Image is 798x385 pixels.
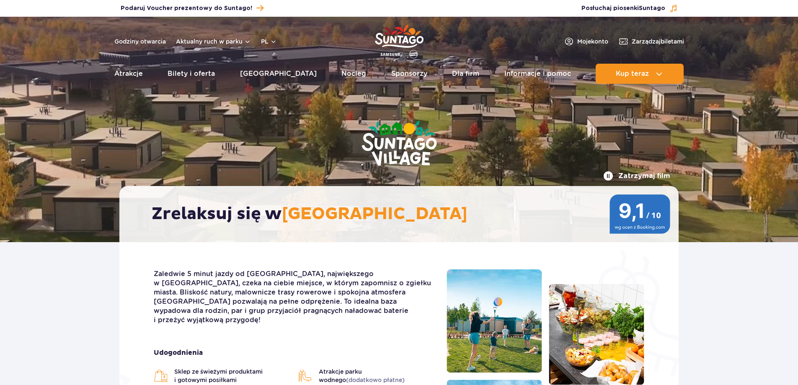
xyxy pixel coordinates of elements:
a: Zarządzajbiletami [618,36,684,47]
span: [GEOGRAPHIC_DATA] [282,204,467,225]
a: [GEOGRAPHIC_DATA] [240,64,317,84]
a: Atrakcje [114,64,143,84]
a: Sponsorzy [391,64,427,84]
button: pl [261,37,277,46]
button: Aktualny ruch w parku [176,38,251,45]
a: Park of Poland [375,21,424,59]
h2: Zrelaksuj się w [152,204,655,225]
span: Zarządzaj biletami [632,37,684,46]
span: Podaruj Voucher prezentowy do Suntago! [121,4,252,13]
button: Zatrzymaj film [603,171,670,181]
span: Suntago [639,5,665,11]
span: (dodatkowo płatne) [346,377,405,383]
span: Sklep ze świeżymi produktami i gotowymi posiłkami [174,367,290,384]
span: Posłuchaj piosenki [581,4,665,13]
a: Godziny otwarcia [114,37,166,46]
img: Suntago Village [328,88,470,200]
a: Dla firm [452,64,479,84]
button: Posłuchaj piosenkiSuntago [581,4,678,13]
button: Kup teraz [596,64,684,84]
p: Zaledwie 5 minut jazdy od [GEOGRAPHIC_DATA], największego w [GEOGRAPHIC_DATA], czeka na ciebie mi... [154,269,434,325]
a: Podaruj Voucher prezentowy do Suntago! [121,3,263,14]
a: Bilety i oferta [168,64,215,84]
a: Nocleg [341,64,366,84]
strong: Udogodnienia [154,348,434,357]
span: Kup teraz [616,70,649,78]
span: Moje konto [577,37,608,46]
a: Informacje i pomoc [504,64,571,84]
img: 9,1/10 wg ocen z Booking.com [609,194,670,234]
span: Atrakcje parku wodnego [319,367,434,384]
a: Mojekonto [564,36,608,47]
